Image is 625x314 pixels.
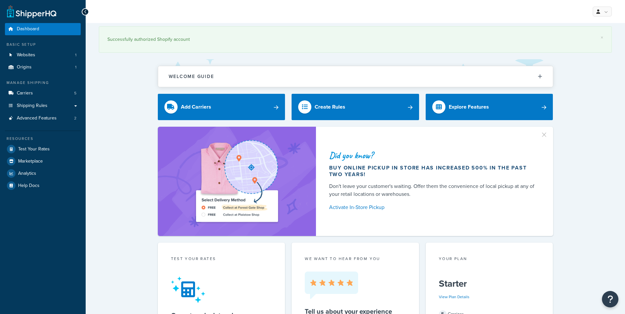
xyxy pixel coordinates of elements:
li: Advanced Features [5,112,81,124]
a: Help Docs [5,180,81,192]
li: Origins [5,61,81,73]
span: 1 [75,65,76,70]
span: Marketplace [18,159,43,164]
h5: Starter [439,278,540,289]
a: Activate In-Store Pickup [329,203,537,212]
a: × [601,35,603,40]
div: Successfully authorized Shopify account [107,35,603,44]
a: Advanced Features2 [5,112,81,124]
span: Shipping Rules [17,103,47,109]
a: Add Carriers [158,94,285,120]
span: 1 [75,52,76,58]
span: Carriers [17,91,33,96]
a: Explore Features [426,94,553,120]
a: Origins1 [5,61,81,73]
div: Manage Shipping [5,80,81,86]
div: Test your rates [171,256,272,263]
h2: Welcome Guide [169,74,214,79]
a: View Plan Details [439,294,469,300]
span: Analytics [18,171,36,176]
a: Dashboard [5,23,81,35]
div: Don't leave your customer's waiting. Offer them the convenience of local pickup at any of your re... [329,182,537,198]
span: Help Docs [18,183,40,189]
div: Basic Setup [5,42,81,47]
button: Welcome Guide [158,66,553,87]
button: Open Resource Center [602,291,618,307]
span: Advanced Features [17,116,57,121]
div: Resources [5,136,81,142]
a: Shipping Rules [5,100,81,112]
span: 5 [74,91,76,96]
span: Dashboard [17,26,39,32]
img: ad-shirt-map-b0359fc47e01cab431d101c4b569394f6a03f54285957d908178d52f29eb9668.png [177,137,297,226]
p: we want to hear from you [305,256,406,262]
div: Create Rules [315,102,345,112]
div: Add Carriers [181,102,211,112]
a: Carriers5 [5,87,81,99]
a: Test Your Rates [5,143,81,155]
div: Buy online pickup in store has increased 500% in the past two years! [329,165,537,178]
span: Origins [17,65,32,70]
div: Explore Features [449,102,489,112]
div: Did you know? [329,151,537,160]
a: Analytics [5,168,81,179]
a: Create Rules [292,94,419,120]
li: Carriers [5,87,81,99]
div: Your Plan [439,256,540,263]
a: Websites1 [5,49,81,61]
li: Websites [5,49,81,61]
span: Test Your Rates [18,146,50,152]
a: Marketplace [5,155,81,167]
span: 2 [74,116,76,121]
span: Websites [17,52,35,58]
